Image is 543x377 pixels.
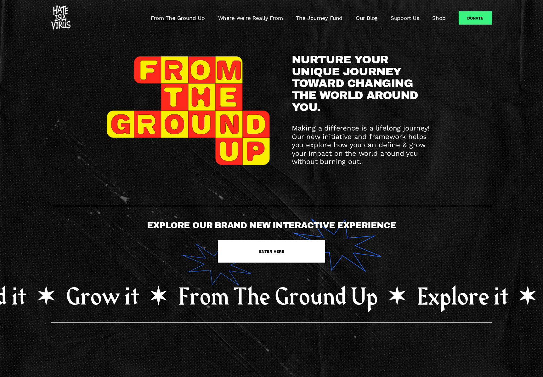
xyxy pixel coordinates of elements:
a: Our Blog [356,14,378,22]
a: ENTER HERE [218,240,325,263]
tspan: • [387,282,406,312]
tspan: • [149,282,167,312]
a: Where We're Really From [218,14,283,22]
tspan: Grow it [66,282,139,312]
a: Shop [432,14,445,22]
a: The Journey Fund [296,14,342,22]
tspan: • [37,282,55,312]
tspan: Explore it [417,282,508,312]
h4: EXPLORE OUR BRAND NEW INTERACTIVE EXPERIENCE [107,221,436,230]
tspan: • [518,282,536,312]
tspan: From The Ground Up [178,282,377,312]
a: Donate [459,11,492,25]
a: Support Us [391,14,419,22]
span: Making a difference is a lifelong journey! Our new initiative and framework helps you explore how... [292,124,432,165]
img: #HATEISAVIRUS [51,5,71,31]
a: From The Ground Up [151,14,205,22]
span: NURTURE YOUR UNIQUE JOURNEY TOWARD CHANGING THE WORLD AROUND YOU. [292,54,421,113]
